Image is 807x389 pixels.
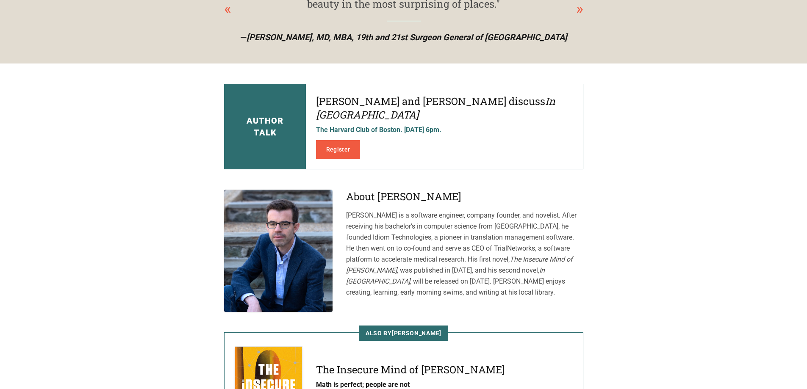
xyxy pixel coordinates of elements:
span: Also by [PERSON_NAME] [359,326,448,341]
em: In [GEOGRAPHIC_DATA] [346,266,545,285]
h4: The Insecure Mind of [PERSON_NAME] [316,363,573,376]
p: The Harvard Club of Boston. [DATE] 6pm. [316,125,573,135]
em: In [GEOGRAPHIC_DATA] [316,94,555,121]
img: Eric Silberstein [224,190,333,312]
h4: [PERSON_NAME] and [PERSON_NAME] discuss [316,94,573,121]
em: The Insecure Mind of [PERSON_NAME] [346,255,573,274]
p: [PERSON_NAME] is a software engineer, company founder, and novelist. After receiving his bachelor... [346,210,583,298]
h3: Author Talk [247,115,283,138]
span: [PERSON_NAME], MD, MBA, 19th and 21st Surgeon General of [GEOGRAPHIC_DATA] [247,32,567,42]
a: Register [316,140,361,159]
p: — [231,31,577,43]
h3: About [PERSON_NAME] [346,190,583,203]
